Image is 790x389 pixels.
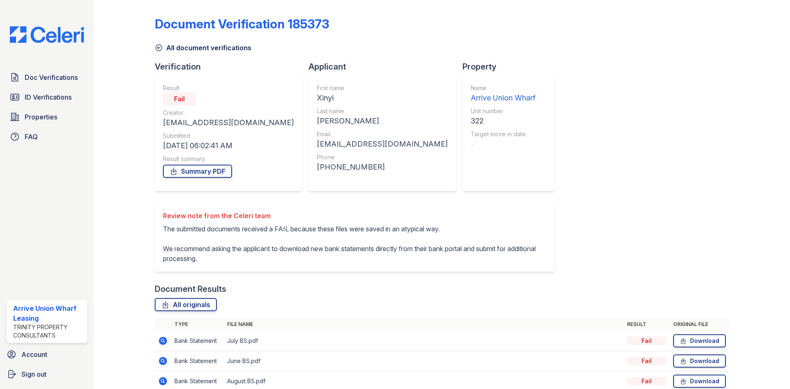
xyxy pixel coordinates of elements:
[3,366,91,382] a: Sign out
[317,107,448,115] div: Last name
[163,155,294,163] div: Result summary
[171,351,224,371] td: Bank Statement
[163,224,546,263] p: The submitted documents received a FAIL because these files were saved in an atypical way. We rec...
[627,377,667,385] div: Fail
[3,346,91,363] a: Account
[471,115,535,127] div: 322
[7,89,87,105] a: ID Verifications
[25,112,57,122] span: Properties
[317,84,448,92] div: First name
[471,84,535,92] div: Name
[627,337,667,345] div: Fail
[163,117,294,128] div: [EMAIL_ADDRESS][DOMAIN_NAME]
[21,349,47,359] span: Account
[13,303,84,323] div: Arrive Union Wharf Leasing
[155,61,309,72] div: Verification
[163,109,294,117] div: Creator
[673,334,726,347] a: Download
[670,318,729,331] th: Original file
[7,109,87,125] a: Properties
[317,138,448,150] div: [EMAIL_ADDRESS][DOMAIN_NAME]
[163,211,546,221] div: Review note from the Celeri team
[471,92,535,104] div: Arrive Union Wharf
[155,298,217,311] a: All originals
[171,331,224,351] td: Bank Statement
[7,69,87,86] a: Doc Verifications
[317,92,448,104] div: Xinyi
[163,140,294,151] div: [DATE] 06:02:41 AM
[317,153,448,161] div: Phone
[462,61,561,72] div: Property
[25,132,38,142] span: FAQ
[21,369,46,379] span: Sign out
[155,43,251,53] a: All document verifications
[25,92,72,102] span: ID Verifications
[163,84,294,92] div: Result
[673,354,726,368] a: Download
[155,283,226,295] div: Document Results
[471,84,535,104] a: Name Arrive Union Wharf
[224,331,624,351] td: July BS.pdf
[309,61,462,72] div: Applicant
[155,16,329,31] div: Document Verification 185373
[317,161,448,173] div: [PHONE_NUMBER]
[624,318,670,331] th: Result
[224,351,624,371] td: June BS.pdf
[7,128,87,145] a: FAQ
[471,138,535,150] div: -
[471,107,535,115] div: Unit number
[163,92,196,105] div: Fail
[627,357,667,365] div: Fail
[13,323,84,340] div: Trinity Property Consultants
[3,26,91,43] img: CE_Logo_Blue-a8612792a0a2168367f1c8372b55b34899dd931a85d93a1a3d3e32e68fde9ad4.png
[673,375,726,388] a: Download
[224,318,624,331] th: File name
[471,130,535,138] div: Target move in date
[163,132,294,140] div: Submitted
[317,130,448,138] div: Email
[163,165,232,178] a: Summary PDF
[25,72,78,82] span: Doc Verifications
[171,318,224,331] th: Type
[317,115,448,127] div: [PERSON_NAME]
